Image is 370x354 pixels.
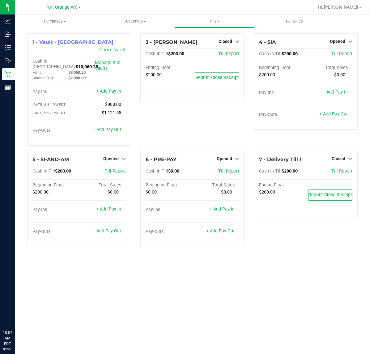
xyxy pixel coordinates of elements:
[32,70,42,75] span: Main:
[5,71,11,77] inline-svg: Retail
[76,64,98,69] span: $10,060.25
[3,330,12,347] p: 10:07 AM EDT
[259,90,306,96] div: Pay-Ins
[96,89,121,94] a: + Add Pay-In
[146,207,192,213] div: Pay-Ins
[259,182,306,188] div: Ending Float
[96,206,121,212] a: + Add Pay-In
[319,111,348,117] a: + Add Pay-Out
[15,19,95,24] span: Purchases
[219,39,232,44] span: Closed
[5,44,11,51] inline-svg: Inventory
[195,72,239,83] button: Reprint Close Receipt
[108,189,119,195] span: $0.00
[146,39,198,45] span: 3 - [PERSON_NAME]
[99,47,126,52] a: Count Vault
[102,110,121,115] span: $1,121.55
[5,18,11,24] inline-svg: Analytics
[105,169,126,174] a: Till Report
[93,127,121,132] a: + Add Pay-Out
[32,156,69,162] span: 5 - SI-AND-AM
[195,75,239,80] span: Reprint Close Receipt
[259,39,276,45] span: 4 - SIA
[32,128,79,133] div: Pay-Outs
[68,70,86,75] span: $8,060.25
[32,169,55,174] span: Cash In Till
[259,169,282,174] span: Cash In Till
[255,15,335,28] a: Deliveries
[95,60,121,71] a: Manage Sub-Vaults
[175,15,255,28] a: Tills
[146,229,192,235] div: Pay-Outs
[168,169,179,174] span: $0.00
[5,84,11,90] inline-svg: Reports
[32,111,66,115] span: [DATE] 8:27 PM EDT
[45,5,78,10] span: Port Orange WC
[259,51,282,56] span: Cash In Till
[259,65,306,71] div: Beginning Float
[3,347,12,351] p: 09/27
[259,112,306,118] div: Pay-Outs
[282,169,298,174] span: $200.00
[306,65,352,71] div: Total Sales
[308,189,352,201] button: Reprint Close Receipt
[259,189,275,195] span: $200.00
[105,102,121,107] span: $988.00
[210,206,235,212] a: + Add Pay-In
[146,156,176,162] span: 6 - PRE-PAY
[6,305,25,323] iframe: Resource center
[32,39,113,45] span: 1 - Vault - [GEOGRAPHIC_DATA]
[103,156,119,161] span: Opened
[146,169,168,174] span: Cash In Till
[217,156,232,161] span: Opened
[5,31,11,37] inline-svg: Inbound
[146,72,162,77] span: $200.00
[15,15,95,28] a: Purchases
[146,51,168,56] span: Cash In Till
[318,5,358,10] span: Hi, [PERSON_NAME]!
[218,169,239,174] a: Till Report
[323,90,348,95] a: + Add Pay-In
[206,228,235,234] a: + Add Pay-Out
[146,182,192,188] div: Beginning Float
[332,156,345,161] span: Closed
[192,182,239,188] div: Total Sales
[32,89,79,95] div: Pay-Ins
[331,169,352,174] a: Till Report
[221,189,232,195] span: $0.00
[331,51,352,56] a: Till Report
[32,189,49,195] span: $200.00
[32,76,54,80] span: Change Bag:
[68,76,86,80] span: $2,000.00
[259,156,301,162] span: 7 - Delivery Till 1
[32,182,79,188] div: Beginning Float
[175,19,254,24] span: Tills
[79,182,126,188] div: Total Sales
[218,51,239,56] a: Till Report
[32,207,79,213] div: Pay-Ins
[334,72,345,77] span: $0.00
[330,39,345,44] span: Opened
[32,102,66,107] span: [DATE] 8:34 PM EDT
[32,59,76,69] span: Cash In [GEOGRAPHIC_DATA]:
[278,19,311,24] span: Deliveries
[32,229,79,235] div: Pay-Outs
[282,51,298,56] span: $200.00
[95,19,175,24] span: Customers
[93,228,121,234] a: + Add Pay-Out
[95,15,175,28] a: Customers
[168,51,184,56] span: $200.00
[55,169,71,174] span: $200.00
[5,58,11,64] inline-svg: Outbound
[146,189,157,195] span: $0.00
[308,192,352,198] span: Reprint Close Receipt
[146,65,192,71] div: Ending Float
[259,72,275,77] span: $200.00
